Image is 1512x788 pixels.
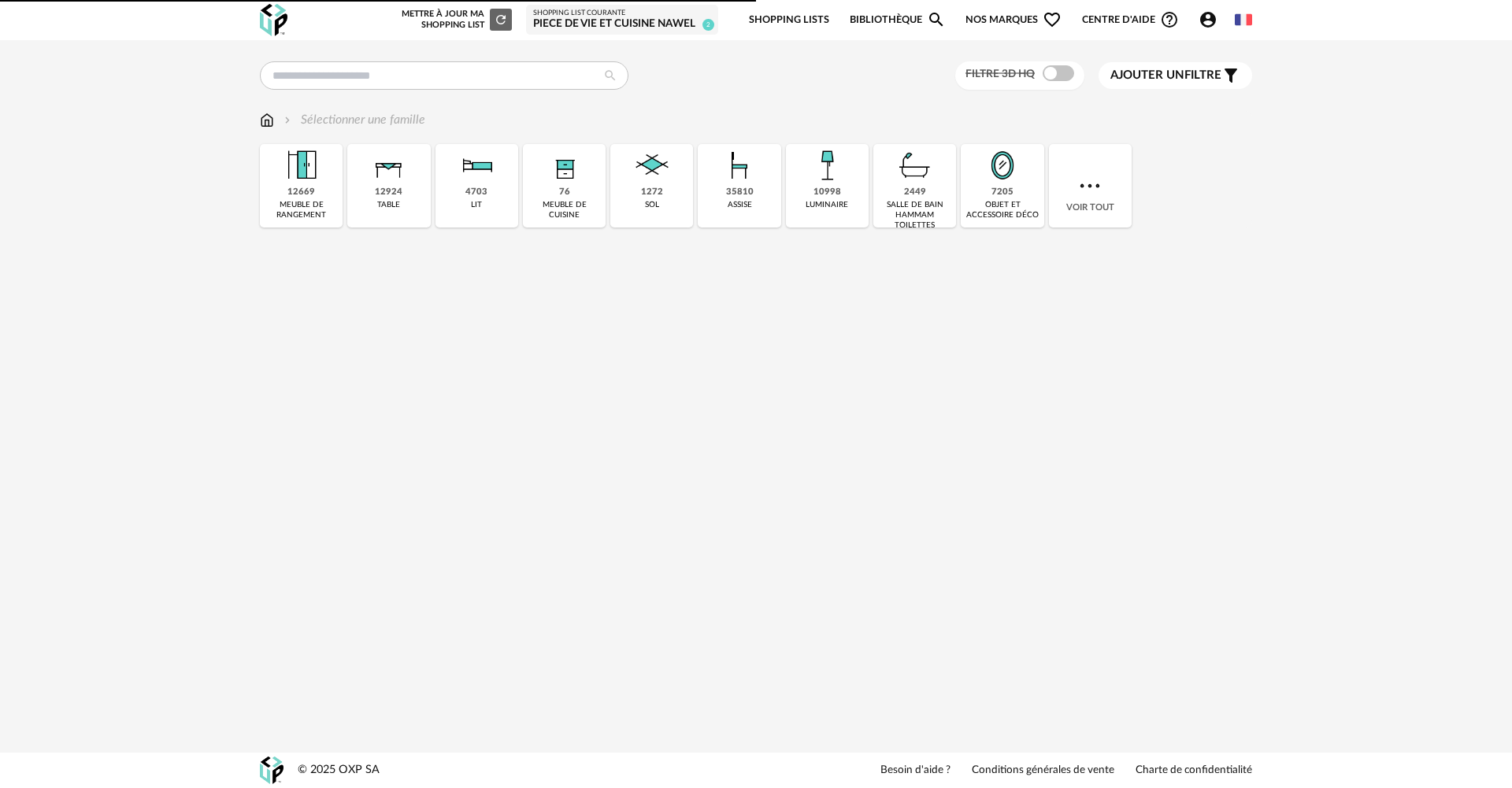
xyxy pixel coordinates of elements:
div: Mettre à jour ma Shopping List [398,9,512,31]
span: Account Circle icon [1199,10,1217,29]
div: © 2025 OXP SA [298,763,380,778]
a: Conditions générales de vente [972,764,1114,778]
div: meuble de rangement [265,200,338,220]
span: Filter icon [1221,66,1240,85]
div: objet et accessoire déco [965,200,1039,220]
img: Table.png [368,144,410,187]
div: 12924 [375,187,402,198]
img: fr [1235,11,1252,28]
div: salle de bain hammam toilettes [878,200,951,231]
span: Ajouter un [1110,69,1184,81]
span: Filtre 3D HQ [965,68,1035,80]
div: PIECE DE VIE ET CUISINE Nawel [533,17,711,31]
span: filtre [1110,68,1221,83]
img: Rangement.png [543,144,586,187]
div: 35810 [726,187,754,198]
a: Charte de confidentialité [1136,764,1252,778]
img: OXP [260,757,283,784]
img: Literie.png [455,144,498,187]
img: Sol.png [631,144,673,187]
img: svg+xml;base64,PHN2ZyB3aWR0aD0iMTYiIGhlaWdodD0iMTYiIHZpZXdCb3g9IjAgMCAxNiAxNiIgZmlsbD0ibm9uZSIgeG... [281,111,294,129]
span: Nos marques [965,2,1062,39]
div: Voir tout [1049,144,1132,228]
div: 4703 [465,187,487,198]
div: sol [645,200,659,210]
span: Account Circle icon [1199,10,1225,29]
div: Sélectionner une famille [281,111,425,129]
img: more.7b13dc1.svg [1076,172,1104,200]
img: Luminaire.png [806,144,848,187]
span: Refresh icon [494,15,508,24]
div: 10998 [813,187,841,198]
button: Ajouter unfiltre Filter icon [1099,62,1252,89]
img: OXP [260,4,287,36]
div: 1272 [641,187,663,198]
a: Shopping List courante PIECE DE VIE ET CUISINE Nawel 2 [533,9,711,31]
div: 7205 [991,187,1014,198]
img: Meuble%20de%20rangement.png [280,144,323,187]
img: Salle%20de%20bain.png [894,144,936,187]
div: Shopping List courante [533,9,711,18]
a: BibliothèqueMagnify icon [850,2,946,39]
img: Assise.png [718,144,761,187]
div: 76 [559,187,570,198]
span: Centre d'aideHelp Circle Outline icon [1082,10,1179,29]
span: Help Circle Outline icon [1160,10,1179,29]
span: Magnify icon [927,10,946,29]
div: assise [728,200,752,210]
span: Heart Outline icon [1043,10,1062,29]
div: table [377,200,400,210]
span: 2 [702,19,714,31]
img: Miroir.png [981,144,1024,187]
a: Besoin d'aide ? [880,764,951,778]
div: meuble de cuisine [528,200,601,220]
img: svg+xml;base64,PHN2ZyB3aWR0aD0iMTYiIGhlaWdodD0iMTciIHZpZXdCb3g9IjAgMCAxNiAxNyIgZmlsbD0ibm9uZSIgeG... [260,111,274,129]
a: Shopping Lists [749,2,829,39]
div: 2449 [904,187,926,198]
div: 12669 [287,187,315,198]
div: luminaire [806,200,848,210]
div: lit [471,200,482,210]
